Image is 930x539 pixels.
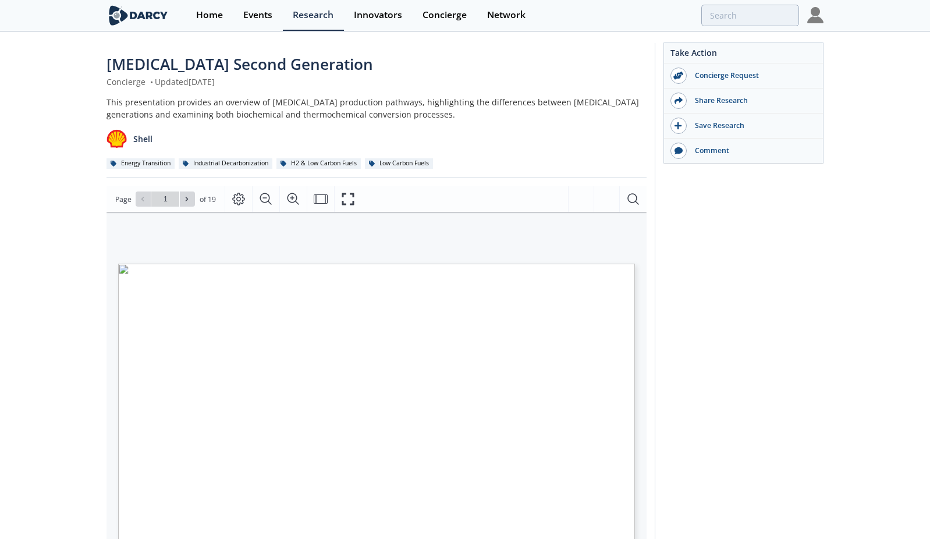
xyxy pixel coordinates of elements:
div: Research [293,10,333,20]
span: [MEDICAL_DATA] Second Generation [107,54,373,75]
div: Energy Transition [107,158,175,169]
div: Network [487,10,526,20]
div: Concierge Updated [DATE] [107,76,647,88]
div: Innovators [354,10,402,20]
input: Advanced Search [701,5,799,26]
img: logo-wide.svg [107,5,170,26]
div: Share Research [687,95,817,106]
div: Events [243,10,272,20]
div: This presentation provides an overview of [MEDICAL_DATA] production pathways, highlighting the di... [107,96,647,120]
p: Shell [133,133,152,145]
div: Save Research [687,120,817,131]
span: • [148,76,155,87]
div: Take Action [664,47,823,63]
div: Comment [687,146,817,156]
div: Home [196,10,223,20]
div: Low Carbon Fuels [365,158,433,169]
img: Profile [807,7,823,23]
div: Industrial Decarbonization [179,158,272,169]
div: Concierge Request [687,70,817,81]
iframe: chat widget [881,492,918,527]
div: H2 & Low Carbon Fuels [276,158,361,169]
div: Concierge [423,10,467,20]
